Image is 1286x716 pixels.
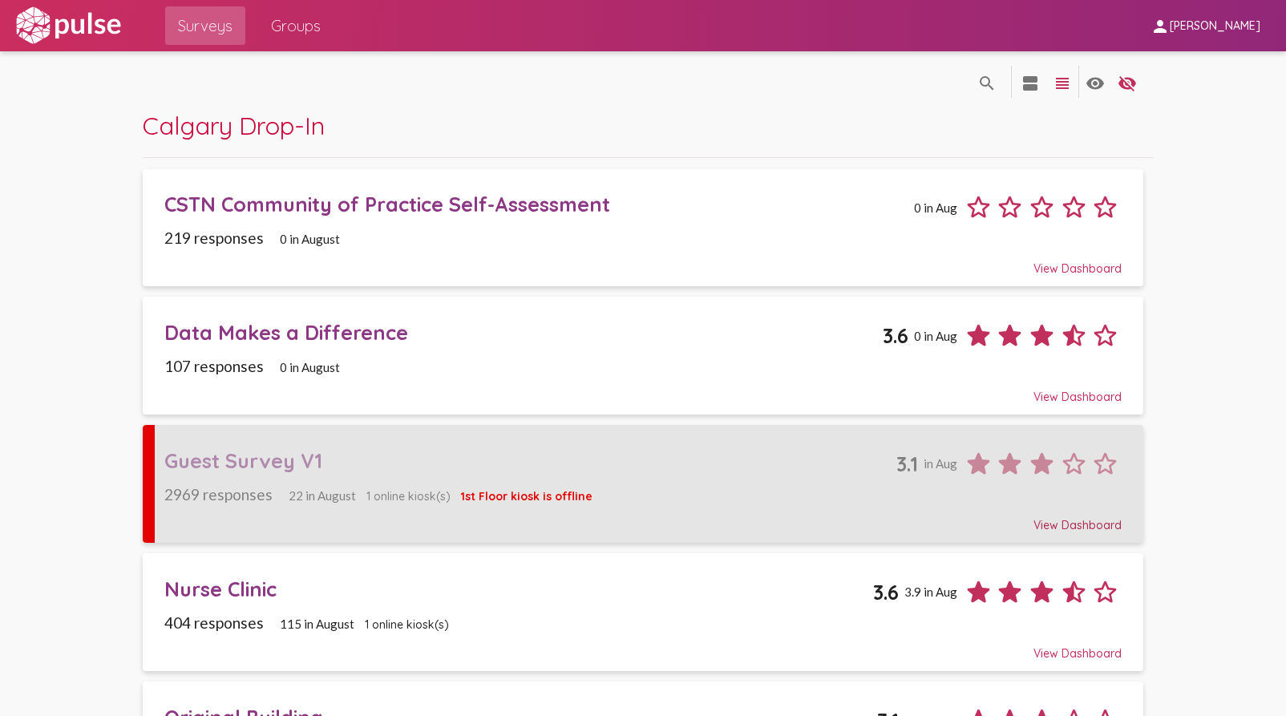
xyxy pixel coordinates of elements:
[461,489,592,504] span: 1st Floor kiosk is offline
[873,580,899,605] span: 3.6
[143,553,1142,671] a: Nurse Clinic3.63.9 in Aug404 responses115 in August1 online kiosk(s)View Dashboard
[289,488,356,503] span: 22 in August
[1079,66,1111,98] button: language
[1053,74,1072,93] mat-icon: language
[164,320,884,345] div: Data Makes a Difference
[1111,66,1143,98] button: language
[164,192,909,216] div: CSTN Community of Practice Self-Assessment
[164,357,264,375] span: 107 responses
[280,360,340,374] span: 0 in August
[1014,66,1046,98] button: language
[13,6,123,46] img: white-logo.svg
[924,456,957,471] span: in Aug
[883,323,908,348] span: 3.6
[143,110,325,141] span: Calgary Drop-In
[271,11,321,40] span: Groups
[914,329,957,343] span: 0 in Aug
[914,200,957,215] span: 0 in Aug
[1138,10,1273,40] button: [PERSON_NAME]
[366,489,451,504] span: 1 online kiosk(s)
[1151,17,1170,36] mat-icon: person
[143,425,1142,543] a: Guest Survey V13.1in Aug2969 responses22 in August1 online kiosk(s)1st Floor kiosk is offlineView...
[280,232,340,246] span: 0 in August
[143,297,1142,415] a: Data Makes a Difference3.60 in Aug107 responses0 in AugustView Dashboard
[164,229,264,247] span: 219 responses
[1086,74,1105,93] mat-icon: language
[258,6,334,45] a: Groups
[904,585,957,599] span: 3.9 in Aug
[164,485,273,504] span: 2969 responses
[164,576,874,601] div: Nurse Clinic
[896,451,918,476] span: 3.1
[164,632,1122,661] div: View Dashboard
[178,11,233,40] span: Surveys
[1170,19,1260,34] span: [PERSON_NAME]
[977,74,997,93] mat-icon: language
[164,504,1122,532] div: View Dashboard
[1118,74,1137,93] mat-icon: language
[164,448,897,473] div: Guest Survey V1
[164,375,1122,404] div: View Dashboard
[165,6,245,45] a: Surveys
[143,169,1142,287] a: CSTN Community of Practice Self-Assessment0 in Aug219 responses0 in AugustView Dashboard
[365,617,449,632] span: 1 online kiosk(s)
[280,617,354,631] span: 115 in August
[1046,66,1078,98] button: language
[1021,74,1040,93] mat-icon: language
[971,66,1003,98] button: language
[164,613,264,632] span: 404 responses
[164,247,1122,276] div: View Dashboard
